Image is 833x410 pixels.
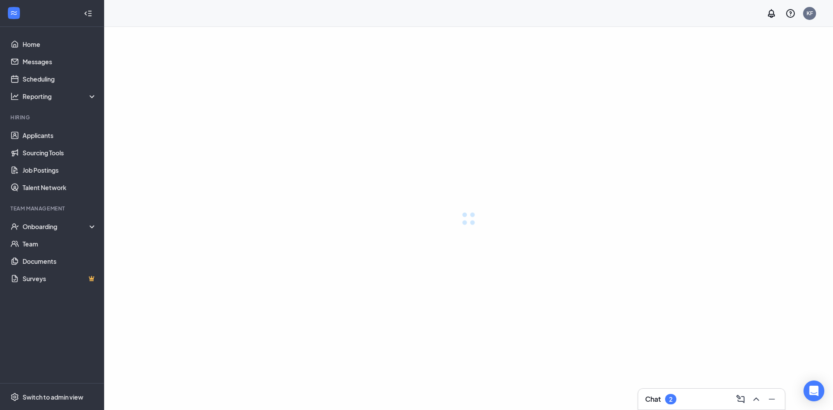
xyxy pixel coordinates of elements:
[23,92,97,101] div: Reporting
[767,394,777,404] svg: Minimize
[23,127,97,144] a: Applicants
[23,144,97,161] a: Sourcing Tools
[735,394,746,404] svg: ComposeMessage
[23,222,97,231] div: Onboarding
[766,8,777,19] svg: Notifications
[748,392,762,406] button: ChevronUp
[23,179,97,196] a: Talent Network
[23,53,97,70] a: Messages
[10,92,19,101] svg: Analysis
[84,9,92,18] svg: Collapse
[23,161,97,179] a: Job Postings
[10,205,95,212] div: Team Management
[645,394,661,404] h3: Chat
[10,9,18,17] svg: WorkstreamLogo
[23,235,97,253] a: Team
[807,10,813,17] div: KF
[23,393,83,401] div: Switch to admin view
[10,222,19,231] svg: UserCheck
[10,114,95,121] div: Hiring
[803,380,824,401] div: Open Intercom Messenger
[23,270,97,287] a: SurveysCrown
[733,392,747,406] button: ComposeMessage
[23,70,97,88] a: Scheduling
[785,8,796,19] svg: QuestionInfo
[23,36,97,53] a: Home
[10,393,19,401] svg: Settings
[751,394,761,404] svg: ChevronUp
[764,392,778,406] button: Minimize
[669,396,672,403] div: 2
[23,253,97,270] a: Documents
